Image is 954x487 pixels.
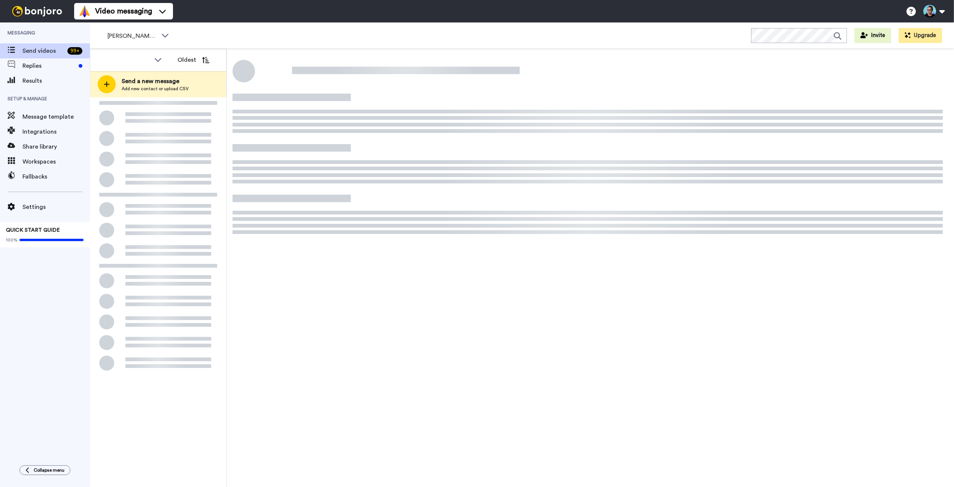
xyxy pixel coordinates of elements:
[22,157,90,166] span: Workspaces
[22,61,76,70] span: Replies
[95,6,152,16] span: Video messaging
[22,203,90,211] span: Settings
[6,237,18,243] span: 100%
[22,142,90,151] span: Share library
[22,172,90,181] span: Fallbacks
[6,228,60,233] span: QUICK START GUIDE
[22,46,64,55] span: Send videos
[854,28,891,43] button: Invite
[19,465,70,475] button: Collapse menu
[34,467,64,473] span: Collapse menu
[67,47,82,55] div: 99 +
[899,28,942,43] button: Upgrade
[122,77,189,86] span: Send a new message
[22,127,90,136] span: Integrations
[79,5,91,17] img: vm-color.svg
[9,6,65,16] img: bj-logo-header-white.svg
[172,52,215,67] button: Oldest
[122,86,189,92] span: Add new contact or upload CSV
[22,112,90,121] span: Message template
[107,31,158,40] span: [PERSON_NAME] - General
[22,76,90,85] span: Results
